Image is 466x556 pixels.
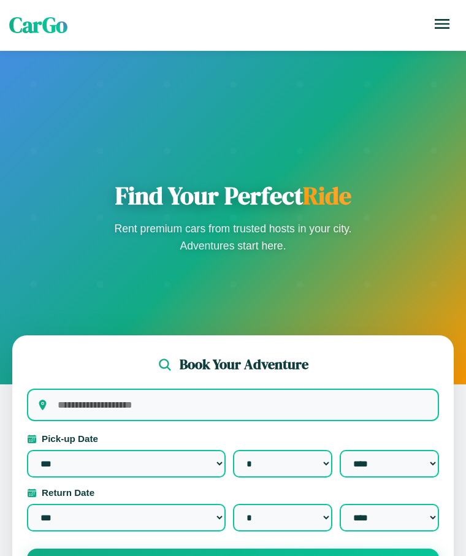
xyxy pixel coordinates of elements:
label: Pick-up Date [27,433,439,444]
span: Ride [303,179,351,212]
h1: Find Your Perfect [110,181,356,210]
label: Return Date [27,487,439,498]
h2: Book Your Adventure [180,355,308,374]
p: Rent premium cars from trusted hosts in your city. Adventures start here. [110,220,356,254]
span: CarGo [9,10,67,40]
